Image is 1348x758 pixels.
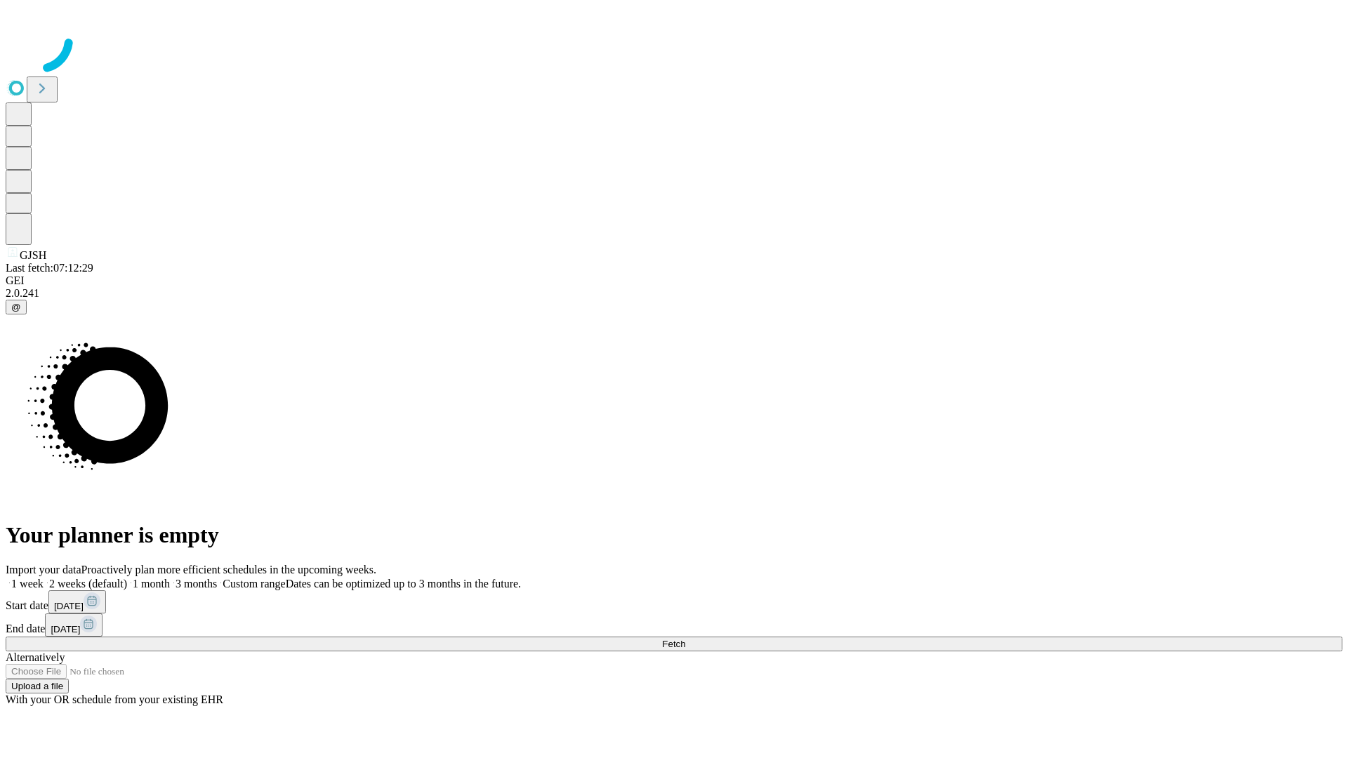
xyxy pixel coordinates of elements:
[223,578,285,590] span: Custom range
[6,564,81,576] span: Import your data
[662,639,685,649] span: Fetch
[6,693,223,705] span: With your OR schedule from your existing EHR
[20,249,46,261] span: GJSH
[6,262,93,274] span: Last fetch: 07:12:29
[6,679,69,693] button: Upload a file
[6,590,1342,613] div: Start date
[6,274,1342,287] div: GEI
[6,637,1342,651] button: Fetch
[133,578,170,590] span: 1 month
[45,613,103,637] button: [DATE]
[51,624,80,634] span: [DATE]
[54,601,84,611] span: [DATE]
[286,578,521,590] span: Dates can be optimized up to 3 months in the future.
[11,302,21,312] span: @
[49,578,127,590] span: 2 weeks (default)
[6,300,27,314] button: @
[6,613,1342,637] div: End date
[6,522,1342,548] h1: Your planner is empty
[81,564,376,576] span: Proactively plan more efficient schedules in the upcoming weeks.
[6,651,65,663] span: Alternatively
[11,578,44,590] span: 1 week
[176,578,217,590] span: 3 months
[6,287,1342,300] div: 2.0.241
[48,590,106,613] button: [DATE]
